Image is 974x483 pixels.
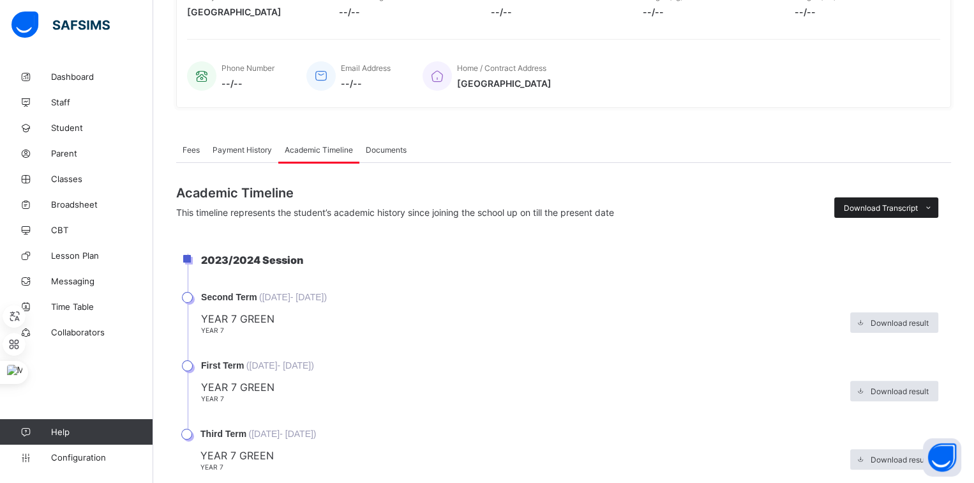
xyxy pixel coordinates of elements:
span: Academic Timeline [176,185,828,201]
span: Staff [51,97,153,107]
span: Documents [366,145,407,155]
span: 2023/2024 Session [201,254,303,266]
span: Collaborators [51,327,153,337]
span: Second Term [201,292,257,302]
span: --/-- [221,78,274,89]
span: Third Term [200,429,246,439]
span: Fees [183,145,200,155]
button: Open asap [923,438,961,477]
span: ( [DATE] - [DATE] ) [246,360,314,371]
span: --/-- [491,6,624,17]
span: YEAR 7 GREEN [200,449,844,462]
span: Classes [51,174,153,184]
span: YEAR 7 [201,326,224,334]
span: ( [DATE] - [DATE] ) [248,429,316,439]
span: YEAR 7 [200,463,223,471]
span: Email Address [341,63,391,73]
span: --/-- [339,6,472,17]
span: Student [51,123,153,133]
span: YEAR 7 GREEN [201,312,844,325]
span: --/-- [643,6,775,17]
span: --/-- [341,78,391,89]
span: Download Transcript [844,203,918,213]
span: Home / Contract Address [457,63,546,73]
span: This timeline represents the student’s academic history since joining the school up on till the p... [176,207,614,218]
span: Messaging [51,276,153,286]
span: Download result [871,455,929,464]
span: CBT [51,225,153,235]
span: Dashboard [51,72,153,82]
span: Broadsheet [51,199,153,210]
span: YEAR 7 [201,395,224,402]
img: safsims [11,11,110,38]
span: Lesson Plan [51,250,153,261]
span: [GEOGRAPHIC_DATA] [187,6,320,17]
span: Configuration [51,452,153,463]
span: Phone Number [221,63,274,73]
span: --/-- [795,6,927,17]
span: Time Table [51,302,153,312]
span: ( [DATE] - [DATE] ) [259,292,327,302]
span: Academic Timeline [285,145,353,155]
span: Payment History [213,145,272,155]
span: [GEOGRAPHIC_DATA] [457,78,551,89]
span: First Term [201,360,244,371]
span: YEAR 7 GREEN [201,381,844,394]
span: Parent [51,148,153,158]
span: Download result [871,387,929,396]
span: Download result [871,318,929,328]
span: Help [51,427,153,437]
